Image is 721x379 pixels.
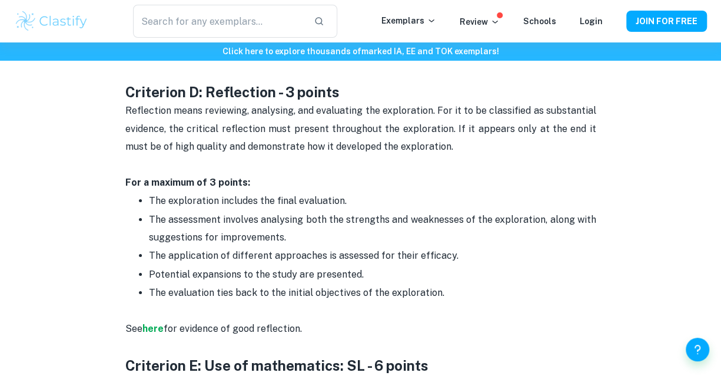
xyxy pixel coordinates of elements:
strong: Criterion D: Reflection - 3 points [125,84,340,100]
span: The application of different approaches is assessed for their efficacy. [149,250,458,261]
span: The evaluation ties back to the initial objectives of the exploration. [149,287,444,298]
p: Exemplars [381,14,436,27]
h6: Click here to explore thousands of marked IA, EE and TOK exemplars ! [2,45,719,58]
a: Login [580,17,603,26]
input: Search for any exemplars... [133,5,305,38]
a: here [142,323,164,334]
span: Potential expansions to the study are presented. [149,269,364,280]
img: Clastify logo [14,9,89,33]
a: Schools [523,17,556,26]
strong: Criterion E: Use of mathematics: SL - 6 points [125,357,428,374]
strong: For a maximum of 3 points: [125,177,250,188]
span: The exploration includes the final evaluation. [149,195,347,206]
button: JOIN FOR FREE [626,11,707,32]
button: Help and Feedback [686,338,709,361]
p: See for evidence of good reflection. [125,302,596,356]
p: Review [460,15,500,28]
span: The assessment involves analysing both the strengths and weaknesses of the exploration, along wit... [149,214,599,243]
span: Reflection means reviewing, analysing, and evaluating the exploration. For it to be classified as... [125,105,599,152]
